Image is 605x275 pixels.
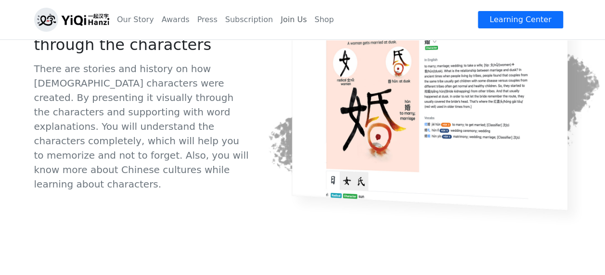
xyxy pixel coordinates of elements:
p: There are stories and history on how [DEMOGRAPHIC_DATA] characters were created. By presenting it... [34,62,251,191]
img: logo_h.png [34,8,109,32]
a: Shop [310,10,337,29]
a: Subscription [221,10,277,29]
a: Press [193,10,221,29]
a: Join Us [277,10,310,29]
a: Learning Center [477,11,563,29]
a: Awards [158,10,193,29]
a: Our Story [113,10,158,29]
